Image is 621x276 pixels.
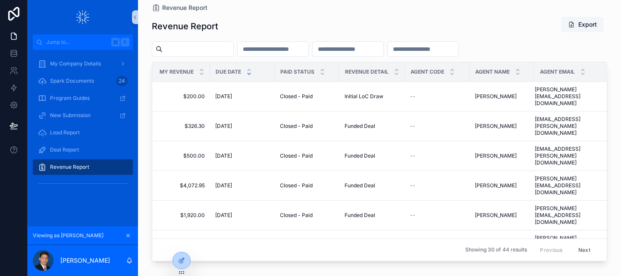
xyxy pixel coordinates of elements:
[50,129,80,136] span: Lead Report
[46,39,108,46] span: Jump to...
[280,212,313,219] span: Closed - Paid
[572,243,596,257] button: Next
[116,76,128,86] div: 24
[215,123,232,130] span: [DATE]
[535,146,596,166] span: [EMAIL_ADDRESS][PERSON_NAME][DOMAIN_NAME]
[122,39,129,46] span: K
[33,108,133,123] a: New Submission
[33,56,133,71] a: My Company Details
[151,182,205,189] span: $4,072.95
[33,125,133,140] a: Lead Report
[33,142,133,158] a: Deal Report
[50,146,79,153] span: Deal Report
[345,123,375,130] span: Funded Deal
[151,212,205,219] span: $1,920.00
[50,112,91,119] span: New Submission
[465,247,527,254] span: Showing 30 of 44 results
[345,182,375,189] span: Funded Deal
[60,256,110,265] p: [PERSON_NAME]
[280,123,313,130] span: Closed - Paid
[410,182,415,189] span: --
[215,182,232,189] span: [DATE]
[345,152,375,159] span: Funded Deal
[50,78,94,84] span: Spark Documents
[345,212,375,219] span: Funded Deal
[411,68,444,75] span: Agent Code
[33,159,133,175] a: Revenue Report
[345,68,389,75] span: Revenue Detail
[475,152,517,159] span: [PERSON_NAME]
[50,60,101,67] span: My Company Details
[280,182,313,189] span: Closed - Paid
[535,205,596,226] span: [PERSON_NAME][EMAIL_ADDRESS][DOMAIN_NAME]
[280,93,313,100] span: Closed - Paid
[215,93,232,100] span: [DATE]
[475,123,517,130] span: [PERSON_NAME]
[151,93,205,100] span: $200.00
[410,93,415,100] span: --
[410,152,415,159] span: --
[535,235,596,255] span: [PERSON_NAME][EMAIL_ADDRESS][DOMAIN_NAME]
[50,95,90,102] span: Program Guides
[535,86,596,107] span: [PERSON_NAME][EMAIL_ADDRESS][DOMAIN_NAME]
[215,212,232,219] span: [DATE]
[475,68,510,75] span: Agent Name
[280,68,314,75] span: Paid Status
[50,164,89,171] span: Revenue Report
[475,93,517,100] span: [PERSON_NAME]
[33,232,103,239] span: Viewing as [PERSON_NAME]
[475,212,517,219] span: [PERSON_NAME]
[33,34,133,50] button: Jump to...K
[152,3,207,12] a: Revenue Report
[33,90,133,106] a: Program Guides
[540,68,575,75] span: Agent Email
[410,123,415,130] span: --
[151,152,205,159] span: $500.00
[33,73,133,89] a: Spark Documents24
[535,175,596,196] span: [PERSON_NAME][EMAIL_ADDRESS][DOMAIN_NAME]
[535,116,596,136] span: [EMAIL_ADDRESS][PERSON_NAME][DOMAIN_NAME]
[160,68,194,75] span: My Revenue
[162,3,207,12] span: Revenue Report
[216,68,241,75] span: Due Date
[151,123,205,130] span: $326.30
[280,152,313,159] span: Closed - Paid
[345,93,383,100] span: Initial LoC Draw
[475,182,517,189] span: [PERSON_NAME]
[28,50,138,202] div: scrollable content
[215,152,232,159] span: [DATE]
[561,17,604,32] button: Export
[152,20,218,32] h1: Revenue Report
[410,212,415,219] span: --
[76,10,89,24] img: App logo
